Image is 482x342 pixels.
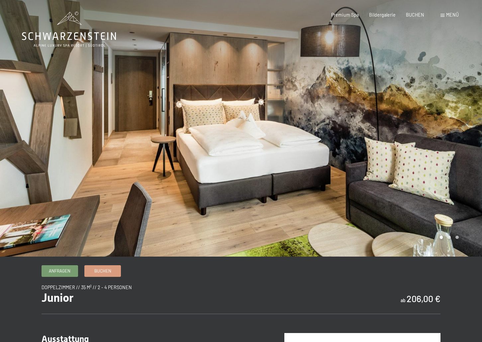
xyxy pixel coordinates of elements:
[42,285,132,290] span: Doppelzimmer // 35 m² // 2 - 4 Personen
[42,291,73,304] span: Junior
[49,268,70,274] span: Anfragen
[85,266,121,277] a: Buchen
[406,12,424,18] a: BUCHEN
[446,12,459,18] span: Menü
[331,12,359,18] a: Premium Spa
[42,266,78,277] a: Anfragen
[407,293,440,304] b: 206,00 €
[94,268,111,274] span: Buchen
[401,297,406,303] span: ab
[369,12,396,18] a: Bildergalerie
